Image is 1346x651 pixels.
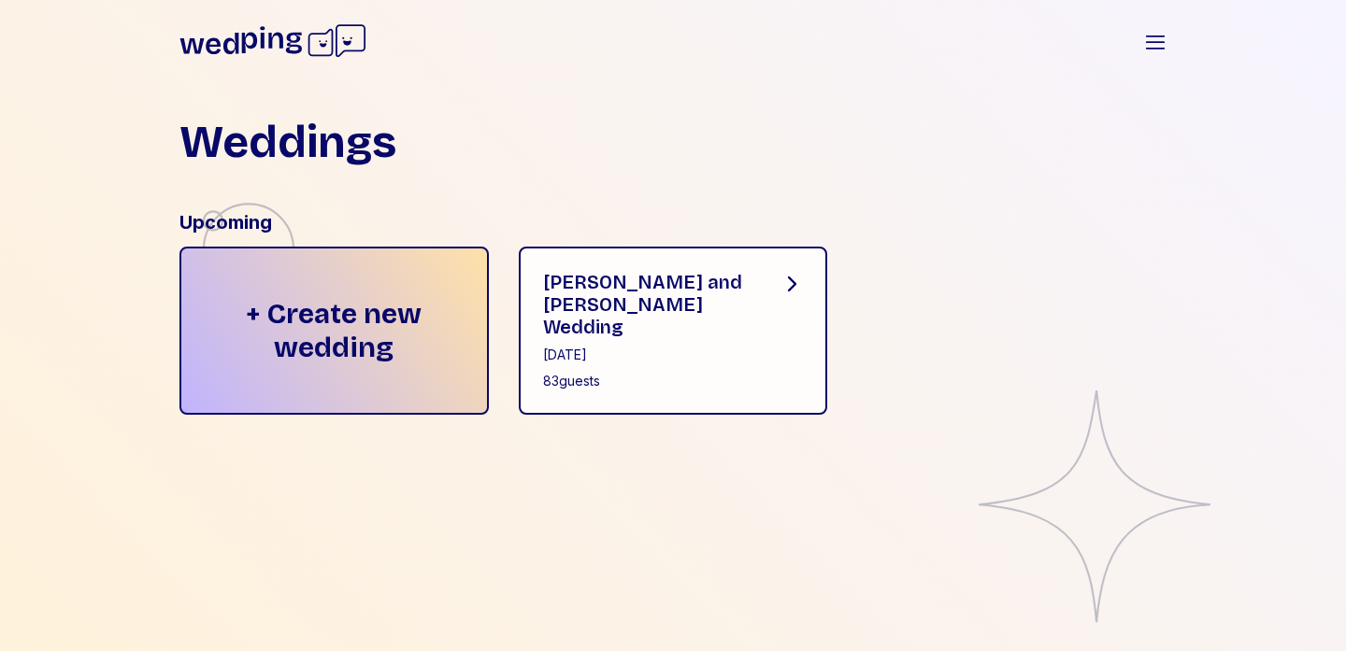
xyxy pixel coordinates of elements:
div: + Create new wedding [179,247,489,415]
div: 83 guests [543,372,752,390]
div: [PERSON_NAME] and [PERSON_NAME] Wedding [543,271,752,338]
h1: Weddings [179,120,396,164]
div: Upcoming [179,209,1167,235]
div: [DATE] [543,346,752,364]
